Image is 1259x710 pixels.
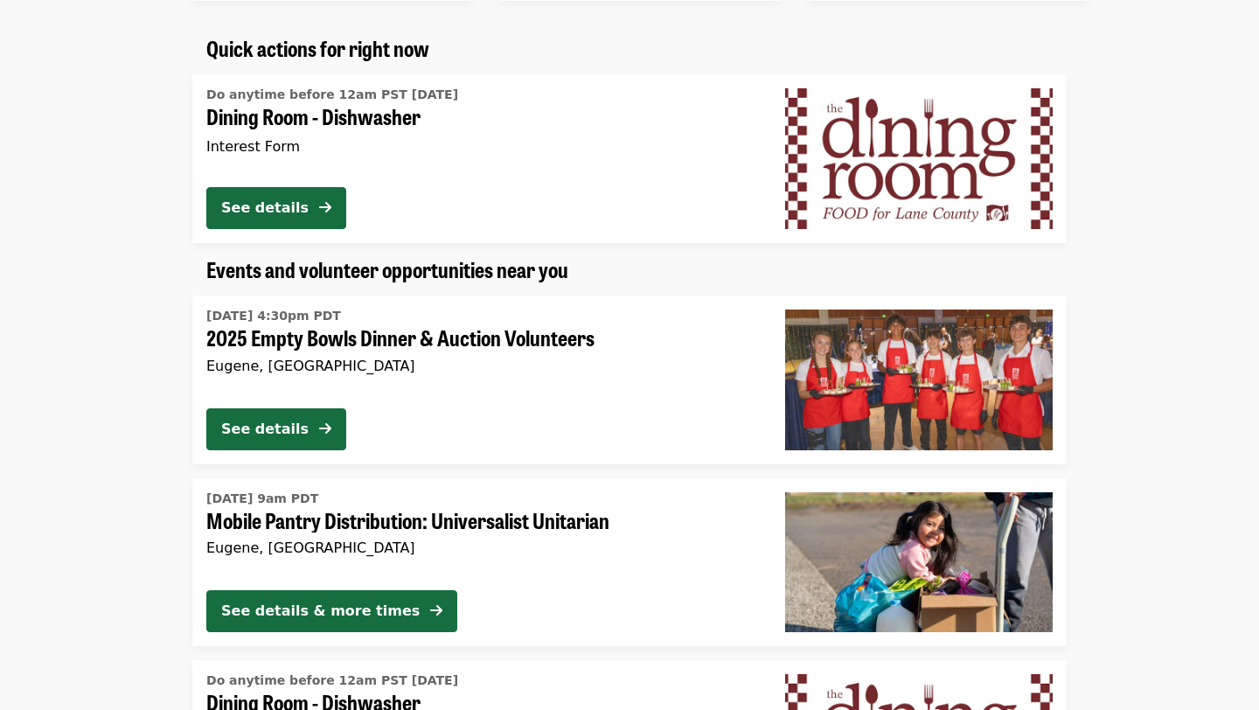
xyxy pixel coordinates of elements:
span: Interest Form [206,138,300,155]
i: arrow-right icon [430,602,442,619]
span: Do anytime before 12am PST [DATE] [206,673,458,687]
span: Events and volunteer opportunities near you [206,254,568,284]
span: Dining Room - Dishwasher [206,104,757,129]
a: See details for "Mobile Pantry Distribution: Universalist Unitarian" [192,478,1067,646]
img: 2025 Empty Bowls Dinner & Auction Volunteers organized by FOOD For Lane County [785,310,1053,449]
div: See details [221,198,309,219]
div: See details [221,419,309,440]
a: See details for "Dining Room - Dishwasher" [192,74,1067,242]
span: 2025 Empty Bowls Dinner & Auction Volunteers [206,325,757,351]
span: Do anytime before 12am PST [DATE] [206,87,458,101]
img: Dining Room - Dishwasher organized by FOOD For Lane County [785,88,1053,228]
button: See details [206,408,346,450]
button: See details & more times [206,590,457,632]
div: Eugene, [GEOGRAPHIC_DATA] [206,539,757,556]
div: Eugene, [GEOGRAPHIC_DATA] [206,358,757,374]
span: Quick actions for right now [206,32,429,63]
div: See details & more times [221,601,420,622]
img: Mobile Pantry Distribution: Universalist Unitarian organized by FOOD For Lane County [785,492,1053,632]
time: [DATE] 9am PDT [206,490,318,508]
i: arrow-right icon [319,199,331,216]
span: Mobile Pantry Distribution: Universalist Unitarian [206,508,757,533]
time: [DATE] 4:30pm PDT [206,307,341,325]
button: See details [206,187,346,229]
i: arrow-right icon [319,421,331,437]
a: See details for "2025 Empty Bowls Dinner & Auction Volunteers" [192,296,1067,463]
